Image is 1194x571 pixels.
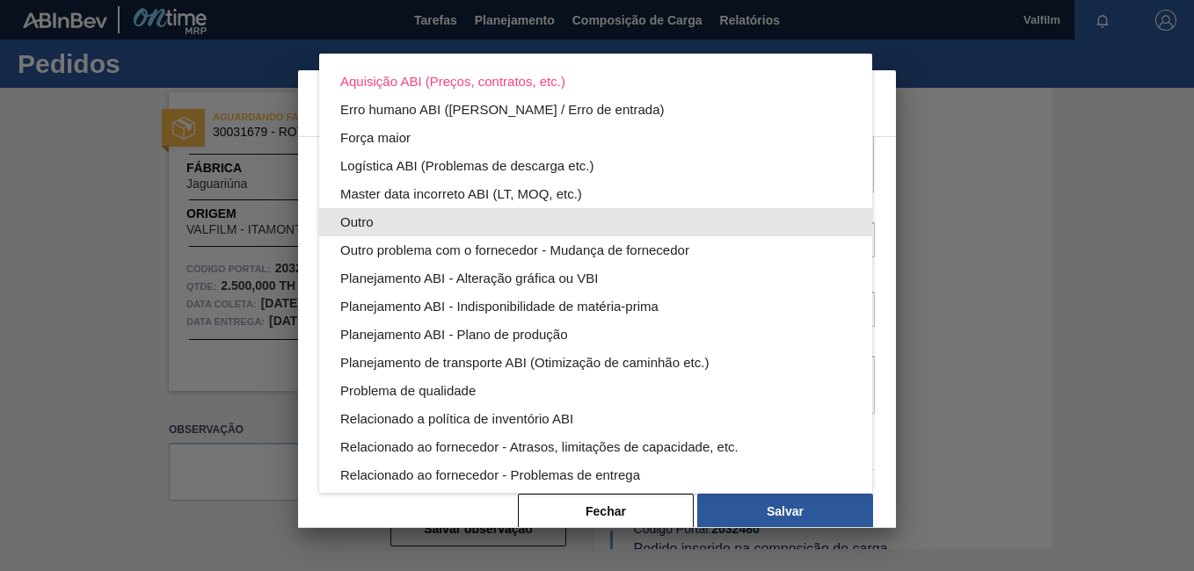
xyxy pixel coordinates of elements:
[340,236,851,264] div: Outro problema com o fornecedor - Mudança de fornecedor
[340,68,851,96] div: Aquisição ABI (Preços, contratos, etc.)
[340,124,851,152] div: Força maior
[340,180,851,208] div: Master data incorreto ABI (LT, MOQ, etc.)
[340,349,851,377] div: Planejamento de transporte ABI (Otimização de caminhão etc.)
[340,461,851,489] div: Relacionado ao fornecedor - Problemas de entrega
[340,433,851,461] div: Relacionado ao fornecedor - Atrasos, limitações de capacidade, etc.
[340,321,851,349] div: Planejamento ABI - Plano de produção
[340,264,851,293] div: Planejamento ABI - Alteração gráfica ou VBI
[340,208,851,236] div: Outro
[340,377,851,405] div: Problema de qualidade
[340,489,851,517] div: Relacionado ao fornecedor - Sem estoque
[340,293,851,321] div: Planejamento ABI - Indisponibilidade de matéria-prima
[340,152,851,180] div: Logística ABI (Problemas de descarga etc.)
[340,96,851,124] div: Erro humano ABI ([PERSON_NAME] / Erro de entrada)
[340,405,851,433] div: Relacionado a política de inventório ABI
